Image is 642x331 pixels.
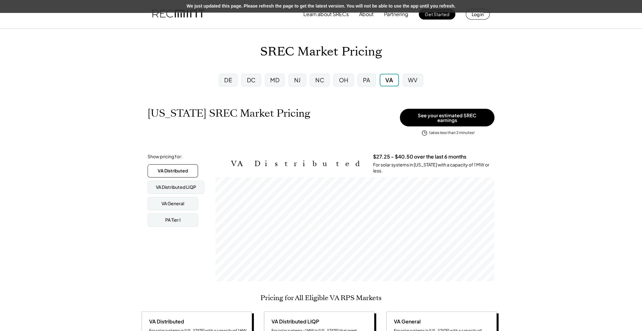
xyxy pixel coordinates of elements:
h1: SREC Market Pricing [260,44,382,59]
button: About [359,8,374,20]
button: See your estimated SREC earnings [400,109,494,126]
h2: Pricing for All Eligible VA RPS Markets [260,294,382,302]
div: VA Distributed LIQP [269,318,319,325]
div: VA Distributed LIQP [156,184,196,190]
h1: [US_STATE] SREC Market Pricing [148,107,310,119]
div: VA General [391,318,421,325]
h2: VA Distributed [231,159,364,168]
div: DC [247,76,256,84]
img: recmint-logotype%403x.png [152,3,205,25]
div: PA [363,76,371,84]
div: WV [408,76,418,84]
div: NJ [294,76,301,84]
button: Get Started [419,9,455,20]
div: VA [385,76,393,84]
button: Partnering [384,8,408,20]
div: PA Tier I [165,217,181,223]
div: For solar systems in [US_STATE] with a capacity of 1 MW or less. [373,162,494,174]
div: NC [315,76,324,84]
div: takes less than 2 minutes! [429,130,475,136]
div: Show pricing for: [148,154,182,160]
div: OH [339,76,348,84]
div: MD [270,76,279,84]
div: VA Distributed [158,168,188,174]
div: VA Distributed [147,318,184,325]
div: VA General [161,200,184,207]
button: Learn about SRECs [303,8,349,20]
button: Log in [466,9,490,20]
h3: $27.25 - $40.50 over the last 6 months [373,154,466,160]
div: DE [224,76,232,84]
